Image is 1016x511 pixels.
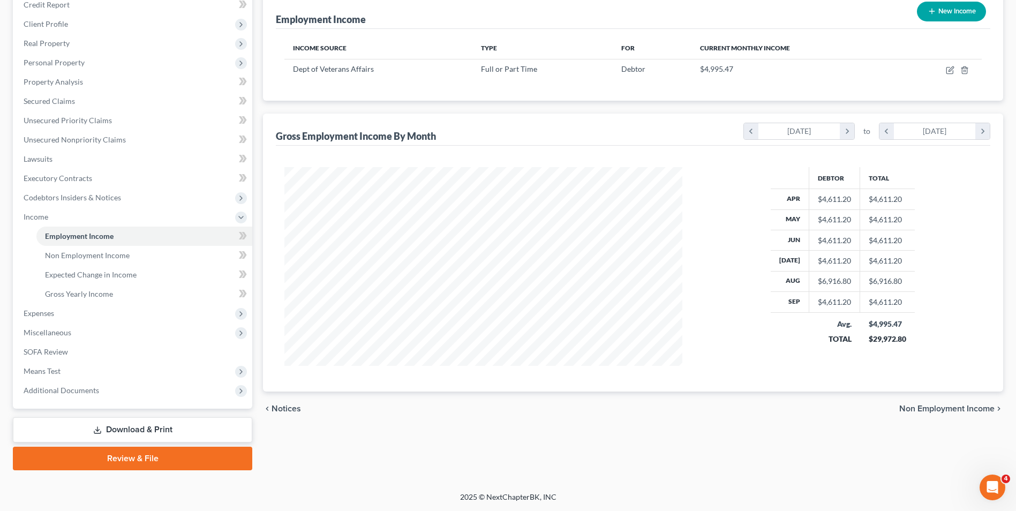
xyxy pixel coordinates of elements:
div: $6,916.80 [818,276,851,287]
span: Personal Property [24,58,85,67]
span: Means Test [24,366,61,375]
td: $4,611.20 [860,292,915,312]
div: Gross Employment Income By Month [276,130,436,142]
button: Non Employment Income chevron_right [899,404,1003,413]
th: [DATE] [771,251,809,271]
span: Property Analysis [24,77,83,86]
div: $4,611.20 [818,194,851,205]
span: 4 [1002,475,1010,483]
td: $4,611.20 [860,230,915,250]
span: Full or Part Time [481,64,537,73]
a: Gross Yearly Income [36,284,252,304]
div: $4,611.20 [818,235,851,246]
span: Non Employment Income [899,404,995,413]
td: $6,916.80 [860,271,915,291]
span: Expected Change in Income [45,270,137,279]
span: Lawsuits [24,154,52,163]
span: Income [24,212,48,221]
a: Non Employment Income [36,246,252,265]
span: Gross Yearly Income [45,289,113,298]
td: $4,611.20 [860,251,915,271]
span: Real Property [24,39,70,48]
a: Executory Contracts [15,169,252,188]
span: Current Monthly Income [700,44,790,52]
th: May [771,209,809,230]
button: chevron_left Notices [263,404,301,413]
div: $4,995.47 [869,319,906,329]
span: Unsecured Priority Claims [24,116,112,125]
span: For [621,44,635,52]
span: Secured Claims [24,96,75,106]
span: Client Profile [24,19,68,28]
span: Additional Documents [24,386,99,395]
div: [DATE] [758,123,840,139]
span: Income Source [293,44,347,52]
div: $29,972.80 [869,334,906,344]
span: to [863,126,870,137]
th: Debtor [809,167,860,189]
span: Executory Contracts [24,174,92,183]
div: [DATE] [894,123,976,139]
span: Dept of Veterans Affairs [293,64,374,73]
a: SOFA Review [15,342,252,362]
div: $4,611.20 [818,255,851,266]
span: Non Employment Income [45,251,130,260]
span: Notices [272,404,301,413]
th: Sep [771,292,809,312]
th: Total [860,167,915,189]
i: chevron_left [744,123,758,139]
a: Property Analysis [15,72,252,92]
i: chevron_left [263,404,272,413]
td: $4,611.20 [860,189,915,209]
th: Jun [771,230,809,250]
span: Unsecured Nonpriority Claims [24,135,126,144]
i: chevron_right [840,123,854,139]
iframe: Intercom live chat [980,475,1005,500]
span: Expenses [24,309,54,318]
div: $4,611.20 [818,297,851,307]
div: $4,611.20 [818,214,851,225]
div: TOTAL [818,334,852,344]
td: $4,611.20 [860,209,915,230]
div: Employment Income [276,13,366,26]
span: $4,995.47 [700,64,733,73]
a: Unsecured Nonpriority Claims [15,130,252,149]
div: Avg. [818,319,852,329]
a: Review & File [13,447,252,470]
th: Aug [771,271,809,291]
a: Unsecured Priority Claims [15,111,252,130]
button: New Income [917,2,986,21]
span: Debtor [621,64,645,73]
a: Employment Income [36,227,252,246]
span: Type [481,44,497,52]
i: chevron_left [879,123,894,139]
span: Codebtors Insiders & Notices [24,193,121,202]
i: chevron_right [975,123,990,139]
a: Expected Change in Income [36,265,252,284]
i: chevron_right [995,404,1003,413]
div: 2025 © NextChapterBK, INC [203,492,814,511]
a: Secured Claims [15,92,252,111]
span: Miscellaneous [24,328,71,337]
th: Apr [771,189,809,209]
span: Employment Income [45,231,114,241]
a: Download & Print [13,417,252,442]
span: SOFA Review [24,347,68,356]
a: Lawsuits [15,149,252,169]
